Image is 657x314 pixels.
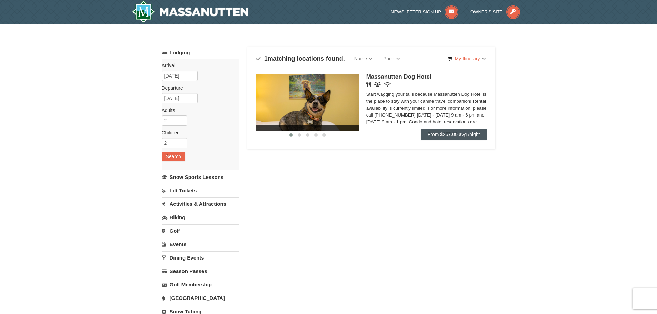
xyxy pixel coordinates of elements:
[162,171,239,183] a: Snow Sports Lessons
[162,107,233,114] label: Adults
[162,152,185,161] button: Search
[256,55,345,62] h4: matching locations found.
[444,53,490,64] a: My Itinerary
[162,224,239,237] a: Golf
[132,1,249,23] a: Massanutten Resort
[162,251,239,264] a: Dining Events
[366,82,371,87] i: Restaurant
[162,129,233,136] label: Children
[349,52,378,65] a: Name
[162,184,239,197] a: Lift Tickets
[470,9,520,14] a: Owner's Site
[374,82,381,87] i: Banquet Facilities
[384,82,391,87] i: Wireless Internet (free)
[470,9,503,14] span: Owner's Site
[162,265,239,277] a: Season Passes
[162,211,239,224] a: Biking
[162,238,239,251] a: Events
[162,84,233,91] label: Departure
[162,292,239,304] a: [GEOGRAPHIC_DATA]
[366,91,487,125] div: Start wagging your tails because Massanutten Dog Hotel is the place to stay with your canine trav...
[391,9,458,14] a: Newsletter Sign Up
[366,73,431,80] span: Massanutten Dog Hotel
[162,62,233,69] label: Arrival
[421,129,487,140] a: From $257.00 avg /night
[378,52,405,65] a: Price
[132,1,249,23] img: Massanutten Resort Logo
[162,278,239,291] a: Golf Membership
[391,9,441,14] span: Newsletter Sign Up
[162,197,239,210] a: Activities & Attractions
[162,47,239,59] a: Lodging
[264,55,268,62] span: 1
